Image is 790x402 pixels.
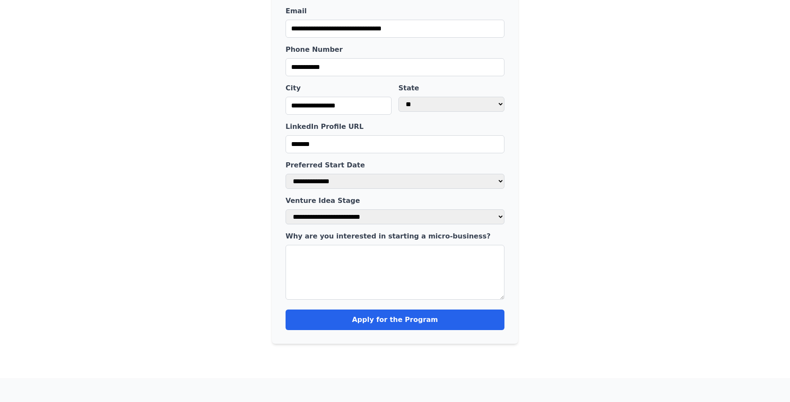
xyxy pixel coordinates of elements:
[286,196,504,206] label: Venture Idea Stage
[286,83,392,93] label: City
[286,45,504,55] label: Phone Number
[286,122,504,132] label: LinkedIn Profile URL
[286,310,504,330] button: Apply for the Program
[286,231,504,241] label: Why are you interested in starting a micro-business?
[398,83,504,93] label: State
[286,6,504,16] label: Email
[286,160,504,170] label: Preferred Start Date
